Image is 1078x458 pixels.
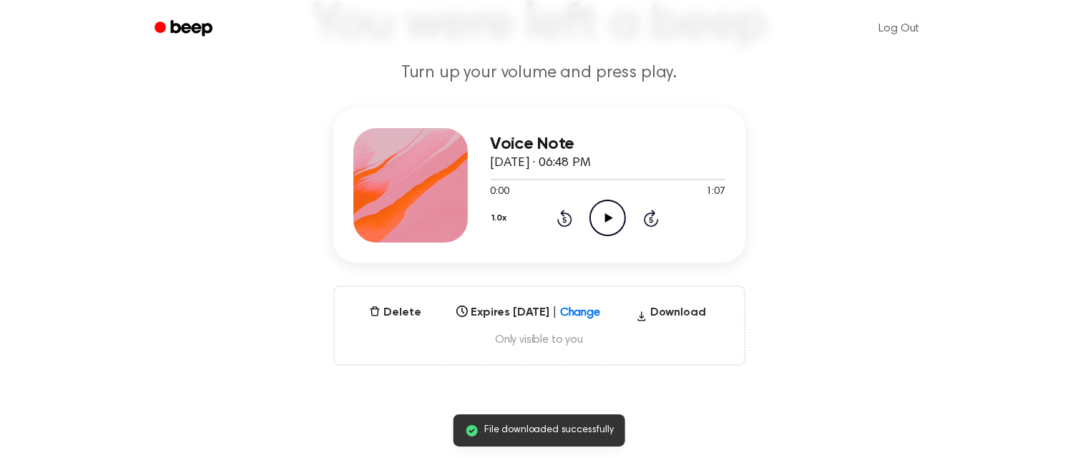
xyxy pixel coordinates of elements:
[865,11,934,46] a: Log Out
[706,185,725,200] span: 1:07
[630,304,712,327] button: Download
[491,135,725,154] h3: Voice Note
[491,185,509,200] span: 0:00
[363,304,426,321] button: Delete
[144,15,225,43] a: Beep
[491,157,591,170] span: [DATE] · 06:48 PM
[352,333,727,347] span: Only visible to you
[491,206,512,230] button: 1.0x
[484,423,614,438] span: File downloaded successfully
[265,62,814,85] p: Turn up your volume and press play.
